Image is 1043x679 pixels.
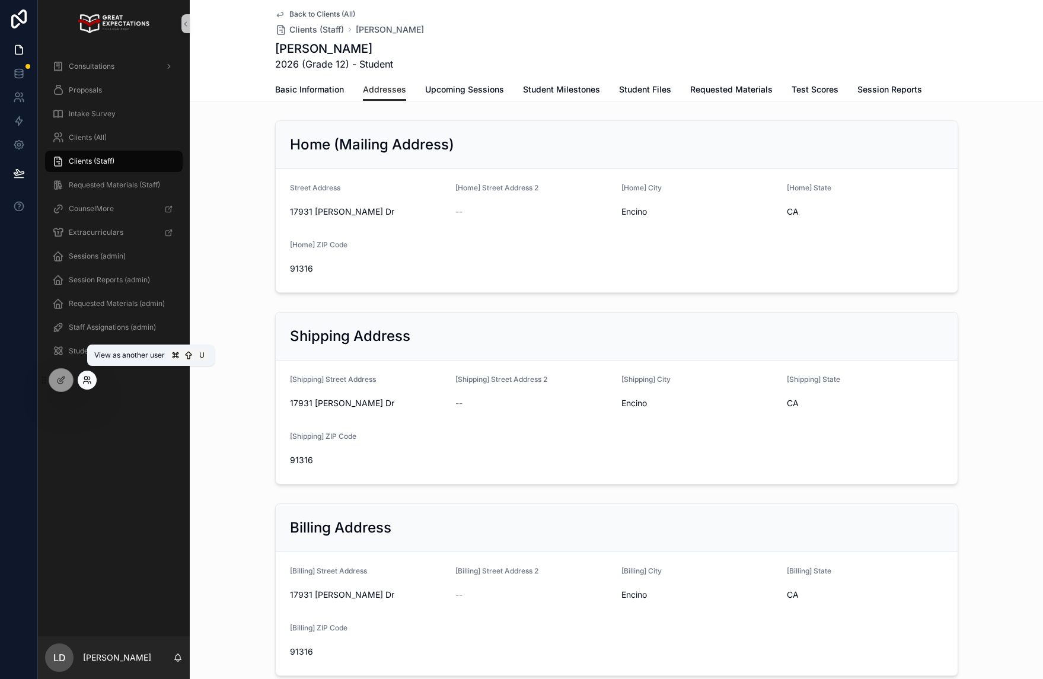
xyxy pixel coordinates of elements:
a: Session Reports (admin) [45,269,183,291]
span: View as another user [94,350,165,360]
span: Back to Clients (All) [289,9,355,19]
a: Back to Clients (All) [275,9,355,19]
a: Clients (Staff) [45,151,183,172]
span: [Home] ZIP Code [290,240,347,249]
a: Extracurriculars [45,222,183,243]
span: [Billing] State [787,566,831,575]
a: CounselMore [45,198,183,219]
span: Student Files [619,84,671,95]
span: 91316 [290,646,446,658]
span: 17931 [PERSON_NAME] Dr [290,397,446,409]
span: [Shipping] City [621,375,671,384]
span: [Home] State [787,183,831,192]
span: U [197,350,206,360]
span: Street Address [290,183,340,192]
span: Encino [621,397,778,409]
span: Encino [621,589,778,601]
span: Requested Materials [690,84,773,95]
span: [Billing] Street Address [290,566,367,575]
span: [Shipping] Street Address [290,375,376,384]
span: 91316 [290,263,446,275]
span: CounselMore [69,204,114,213]
h2: Home (Mailing Address) [290,135,454,154]
span: 91316 [290,454,446,466]
span: Intake Survey [69,109,116,119]
span: Consultations [69,62,114,71]
a: Basic Information [275,79,344,103]
span: LD [53,651,66,665]
span: Student Files [69,346,112,356]
a: Student Files [619,79,671,103]
span: Session Reports [857,84,922,95]
h2: Shipping Address [290,327,410,346]
a: Requested Materials (admin) [45,293,183,314]
a: Requested Materials [690,79,773,103]
span: [Shipping] ZIP Code [290,432,356,441]
a: Intake Survey [45,103,183,125]
span: CA [787,397,943,409]
span: Clients (Staff) [289,24,344,36]
a: Proposals [45,79,183,101]
a: Student Files [45,340,183,362]
span: Clients (All) [69,133,107,142]
span: Test Scores [792,84,838,95]
span: [Home] Street Address 2 [455,183,538,192]
div: scrollable content [38,47,190,377]
span: -- [455,206,463,218]
span: Basic Information [275,84,344,95]
span: Upcoming Sessions [425,84,504,95]
a: Sessions (admin) [45,246,183,267]
span: CA [787,589,943,601]
span: Addresses [363,84,406,95]
h2: Billing Address [290,518,391,537]
span: Requested Materials (Staff) [69,180,160,190]
a: Session Reports [857,79,922,103]
p: [PERSON_NAME] [83,652,151,664]
a: Requested Materials (Staff) [45,174,183,196]
span: [Billing] Street Address 2 [455,566,538,575]
a: Clients (Staff) [275,24,344,36]
span: -- [455,589,463,601]
span: [Shipping] Street Address 2 [455,375,547,384]
h1: [PERSON_NAME] [275,40,393,57]
span: Extracurriculars [69,228,123,237]
span: Clients (Staff) [69,157,114,166]
span: Requested Materials (admin) [69,299,165,308]
img: App logo [78,14,149,33]
span: [Billing] City [621,566,662,575]
span: Staff Assignations (admin) [69,323,156,332]
span: Encino [621,206,778,218]
span: 17931 [PERSON_NAME] Dr [290,206,446,218]
span: 17931 [PERSON_NAME] Dr [290,589,446,601]
span: Proposals [69,85,102,95]
a: Test Scores [792,79,838,103]
span: 2026 (Grade 12) - Student [275,57,393,71]
span: Session Reports (admin) [69,275,150,285]
span: Student Milestones [523,84,600,95]
span: CA [787,206,943,218]
a: Student Milestones [523,79,600,103]
span: [Billing] ZIP Code [290,623,347,632]
span: Sessions (admin) [69,251,126,261]
a: Addresses [363,79,406,101]
a: Clients (All) [45,127,183,148]
a: Upcoming Sessions [425,79,504,103]
a: Staff Assignations (admin) [45,317,183,338]
span: [Shipping] State [787,375,840,384]
span: [Home] City [621,183,662,192]
span: -- [455,397,463,409]
a: Consultations [45,56,183,77]
a: [PERSON_NAME] [356,24,424,36]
